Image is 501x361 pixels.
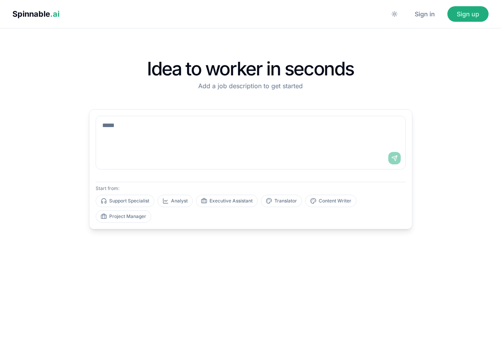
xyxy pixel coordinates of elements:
p: Start from: [96,185,406,192]
span: .ai [50,9,59,19]
h1: Idea to worker in seconds [89,59,412,78]
p: Add a job description to get started [89,81,412,91]
span: Spinnable [12,9,59,19]
button: Switch to dark mode [387,6,402,22]
button: Sign in [405,6,444,22]
button: Content Writer [305,195,356,207]
button: Support Specialist [96,195,154,207]
button: Executive Assistant [196,195,258,207]
button: Project Manager [96,210,151,223]
button: Translator [261,195,302,207]
button: Analyst [157,195,193,207]
button: Sign up [447,6,489,22]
